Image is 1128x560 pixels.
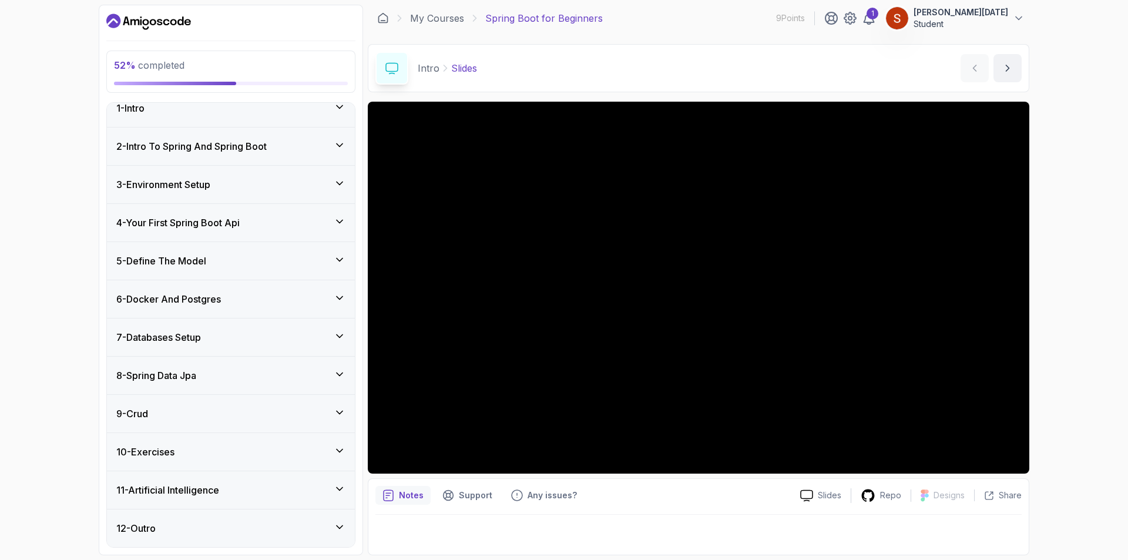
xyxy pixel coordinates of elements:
[107,433,355,471] button: 10-Exercises
[107,509,355,547] button: 12-Outro
[107,204,355,242] button: 4-Your First Spring Boot Api
[116,177,210,192] h3: 3 - Environment Setup
[418,61,439,75] p: Intro
[114,59,184,71] span: completed
[485,11,603,25] p: Spring Boot for Beginners
[116,483,219,497] h3: 11 - Artificial Intelligence
[375,486,431,505] button: notes button
[107,166,355,203] button: 3-Environment Setup
[914,18,1008,30] p: Student
[116,521,156,535] h3: 12 - Outro
[116,101,145,115] h3: 1 - Intro
[107,357,355,394] button: 8-Spring Data Jpa
[435,486,499,505] button: Support button
[116,407,148,421] h3: 9 - Crud
[528,489,577,501] p: Any issues?
[107,471,355,509] button: 11-Artificial Intelligence
[914,6,1008,18] p: [PERSON_NAME][DATE]
[116,445,174,459] h3: 10 - Exercises
[116,254,206,268] h3: 5 - Define The Model
[116,330,201,344] h3: 7 - Databases Setup
[107,89,355,127] button: 1-Intro
[116,139,267,153] h3: 2 - Intro To Spring And Spring Boot
[107,395,355,432] button: 9-Crud
[961,54,989,82] button: previous content
[106,12,191,31] a: Dashboard
[116,368,196,383] h3: 8 - Spring Data Jpa
[377,12,389,24] a: Dashboard
[459,489,492,501] p: Support
[776,12,805,24] p: 9 Points
[974,489,1022,501] button: Share
[107,242,355,280] button: 5-Define The Model
[504,486,584,505] button: Feedback button
[885,6,1025,30] button: user profile image[PERSON_NAME][DATE]Student
[451,61,477,75] p: Slides
[993,54,1022,82] button: next content
[818,489,841,501] p: Slides
[862,11,876,25] a: 1
[791,489,851,502] a: Slides
[851,488,911,503] a: Repo
[867,8,878,19] div: 1
[107,128,355,165] button: 2-Intro To Spring And Spring Boot
[880,489,901,501] p: Repo
[116,216,240,230] h3: 4 - Your First Spring Boot Api
[107,280,355,318] button: 6-Docker And Postgres
[116,292,221,306] h3: 6 - Docker And Postgres
[410,11,464,25] a: My Courses
[114,59,136,71] span: 52 %
[934,489,965,501] p: Designs
[107,318,355,356] button: 7-Databases Setup
[999,489,1022,501] p: Share
[399,489,424,501] p: Notes
[886,7,908,29] img: user profile image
